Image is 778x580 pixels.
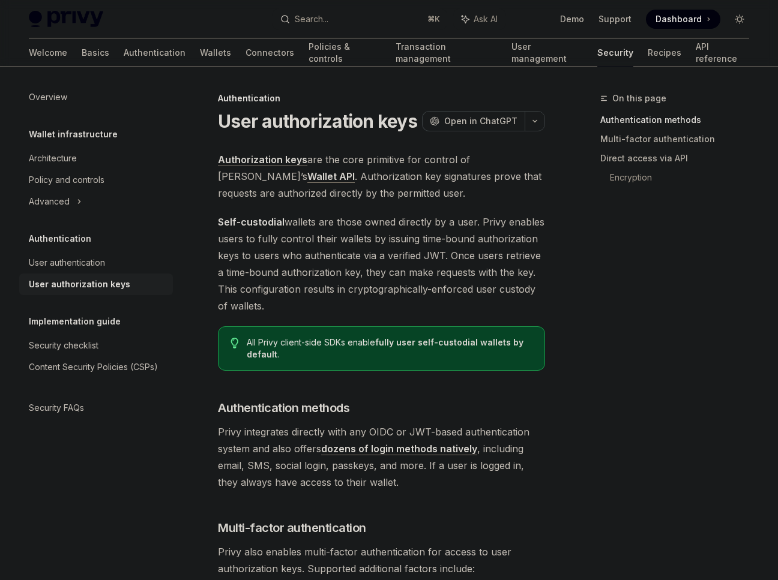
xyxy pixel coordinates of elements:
[321,443,477,455] a: dozens of login methods natively
[124,38,185,67] a: Authentication
[29,338,98,353] div: Security checklist
[218,214,545,314] span: wallets are those owned directly by a user. Privy enables users to fully control their wallets by...
[19,169,173,191] a: Policy and controls
[427,14,440,24] span: ⌘ K
[218,110,417,132] h1: User authorization keys
[218,423,545,491] span: Privy integrates directly with any OIDC or JWT-based authentication system and also offers , incl...
[29,401,84,415] div: Security FAQs
[29,360,158,374] div: Content Security Policies (CSPs)
[218,543,545,577] span: Privy also enables multi-factor authentication for access to user authorization keys. Supported a...
[600,149,759,168] a: Direct access via API
[599,13,632,25] a: Support
[600,110,759,130] a: Authentication methods
[29,314,121,329] h5: Implementation guide
[610,168,759,187] a: Encryption
[82,38,109,67] a: Basics
[511,38,583,67] a: User management
[19,397,173,419] a: Security FAQs
[444,115,517,127] span: Open in ChatGPT
[307,170,355,183] a: Wallet API
[247,336,532,360] div: All Privy client-side SDKs enable .
[453,8,506,30] button: Ask AI
[218,92,545,104] div: Authentication
[29,173,104,187] div: Policy and controls
[29,90,67,104] div: Overview
[272,8,447,30] button: Search...⌘K
[612,91,666,106] span: On this page
[247,337,523,359] strong: fully user self-custodial wallets by default
[422,111,525,131] button: Open in ChatGPT
[200,38,231,67] a: Wallets
[218,519,366,536] span: Multi-factor authentication
[246,38,294,67] a: Connectors
[29,151,77,166] div: Architecture
[656,13,702,25] span: Dashboard
[19,252,173,274] a: User authentication
[29,38,67,67] a: Welcome
[597,38,633,67] a: Security
[474,13,498,25] span: Ask AI
[218,216,285,228] strong: Self-custodial
[218,151,545,202] span: are the core primitive for control of [PERSON_NAME]’s . Authorization key signatures prove that r...
[646,10,720,29] a: Dashboard
[29,194,70,209] div: Advanced
[19,356,173,378] a: Content Security Policies (CSPs)
[29,127,118,142] h5: Wallet infrastructure
[696,38,749,67] a: API reference
[600,130,759,149] a: Multi-factor authentication
[19,274,173,295] a: User authorization keys
[29,256,105,270] div: User authentication
[648,38,681,67] a: Recipes
[218,399,349,416] span: Authentication methods
[309,38,381,67] a: Policies & controls
[29,277,130,291] div: User authorization keys
[231,338,239,348] svg: Tip
[218,154,307,166] a: Authorization keys
[19,148,173,169] a: Architecture
[396,38,496,67] a: Transaction management
[730,10,749,29] button: Toggle dark mode
[560,13,584,25] a: Demo
[19,86,173,108] a: Overview
[29,11,103,28] img: light logo
[19,335,173,356] a: Security checklist
[29,232,91,246] h5: Authentication
[295,12,328,26] div: Search...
